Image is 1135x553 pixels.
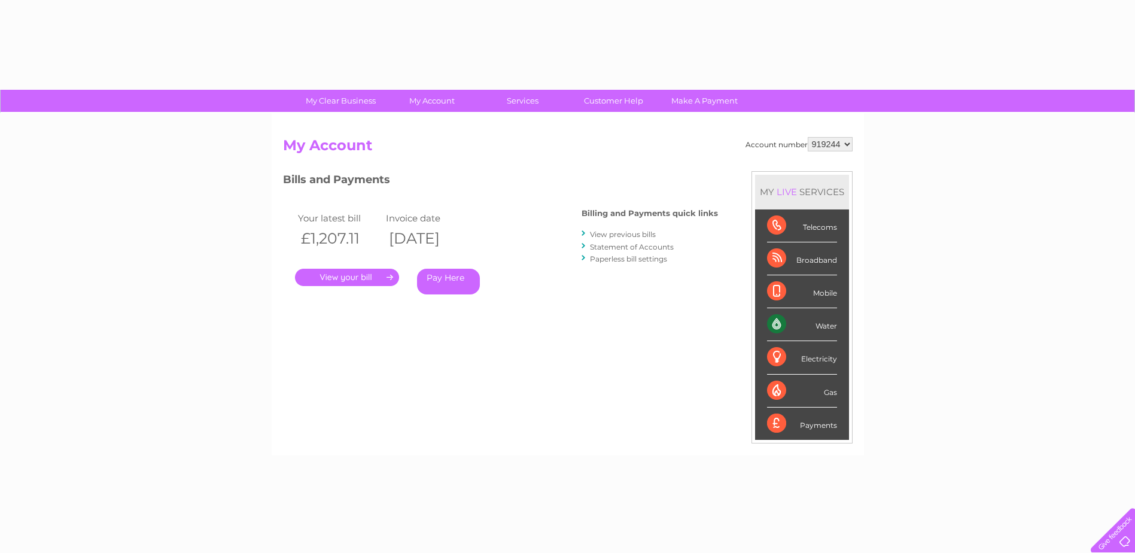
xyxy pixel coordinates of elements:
[283,137,853,160] h2: My Account
[564,90,663,112] a: Customer Help
[382,90,481,112] a: My Account
[655,90,754,112] a: Make A Payment
[767,308,837,341] div: Water
[767,341,837,374] div: Electricity
[767,209,837,242] div: Telecoms
[767,375,837,408] div: Gas
[295,210,384,226] td: Your latest bill
[283,171,718,192] h3: Bills and Payments
[767,275,837,308] div: Mobile
[291,90,390,112] a: My Clear Business
[767,242,837,275] div: Broadband
[590,230,656,239] a: View previous bills
[590,254,667,263] a: Paperless bill settings
[767,408,837,440] div: Payments
[473,90,572,112] a: Services
[383,210,471,226] td: Invoice date
[774,186,799,197] div: LIVE
[590,242,674,251] a: Statement of Accounts
[417,269,480,294] a: Pay Here
[383,226,471,251] th: [DATE]
[582,209,718,218] h4: Billing and Payments quick links
[295,226,384,251] th: £1,207.11
[755,175,849,209] div: MY SERVICES
[745,137,853,151] div: Account number
[295,269,399,286] a: .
